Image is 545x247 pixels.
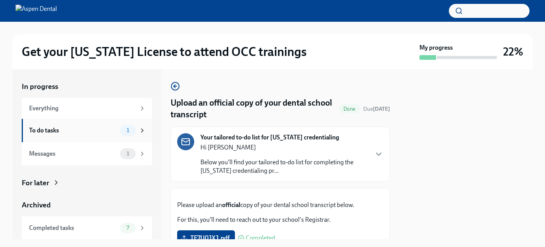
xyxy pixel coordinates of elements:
[177,216,383,224] p: For this, you'll need to reach out to your school's Registrar.
[22,216,152,240] a: Completed tasks7
[122,127,134,133] span: 1
[22,98,152,119] a: Everything
[22,200,152,210] a: Archived
[503,45,523,59] h3: 22%
[363,105,390,113] span: October 7th, 2025 08:00
[373,106,390,112] strong: [DATE]
[183,234,229,242] span: TE7U0JXJ.pdf
[16,5,57,17] img: Aspen Dental
[22,142,152,165] a: Messages1
[177,201,383,209] p: Please upload an copy of your dental school transcript below.
[29,224,117,232] div: Completed tasks
[200,143,368,152] p: Hi [PERSON_NAME]
[171,97,336,120] h4: Upload an official copy of your dental school transcript
[29,150,117,158] div: Messages
[22,178,152,188] a: For later
[122,225,134,231] span: 7
[246,235,275,241] span: Completed
[29,126,117,135] div: To do tasks
[339,106,360,112] span: Done
[419,43,453,52] strong: My progress
[122,151,134,157] span: 1
[222,201,240,209] strong: official
[363,106,390,112] span: Due
[22,44,307,59] h2: Get your [US_STATE] License to attend OCC trainings
[29,104,136,113] div: Everything
[22,82,152,92] a: In progress
[22,178,49,188] div: For later
[200,133,339,142] strong: Your tailored to-do list for [US_STATE] credentialing
[22,119,152,142] a: To do tasks1
[200,158,368,175] p: Below you'll find your tailored to-do list for completing the [US_STATE] credentialing pr...
[177,230,235,246] label: TE7U0JXJ.pdf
